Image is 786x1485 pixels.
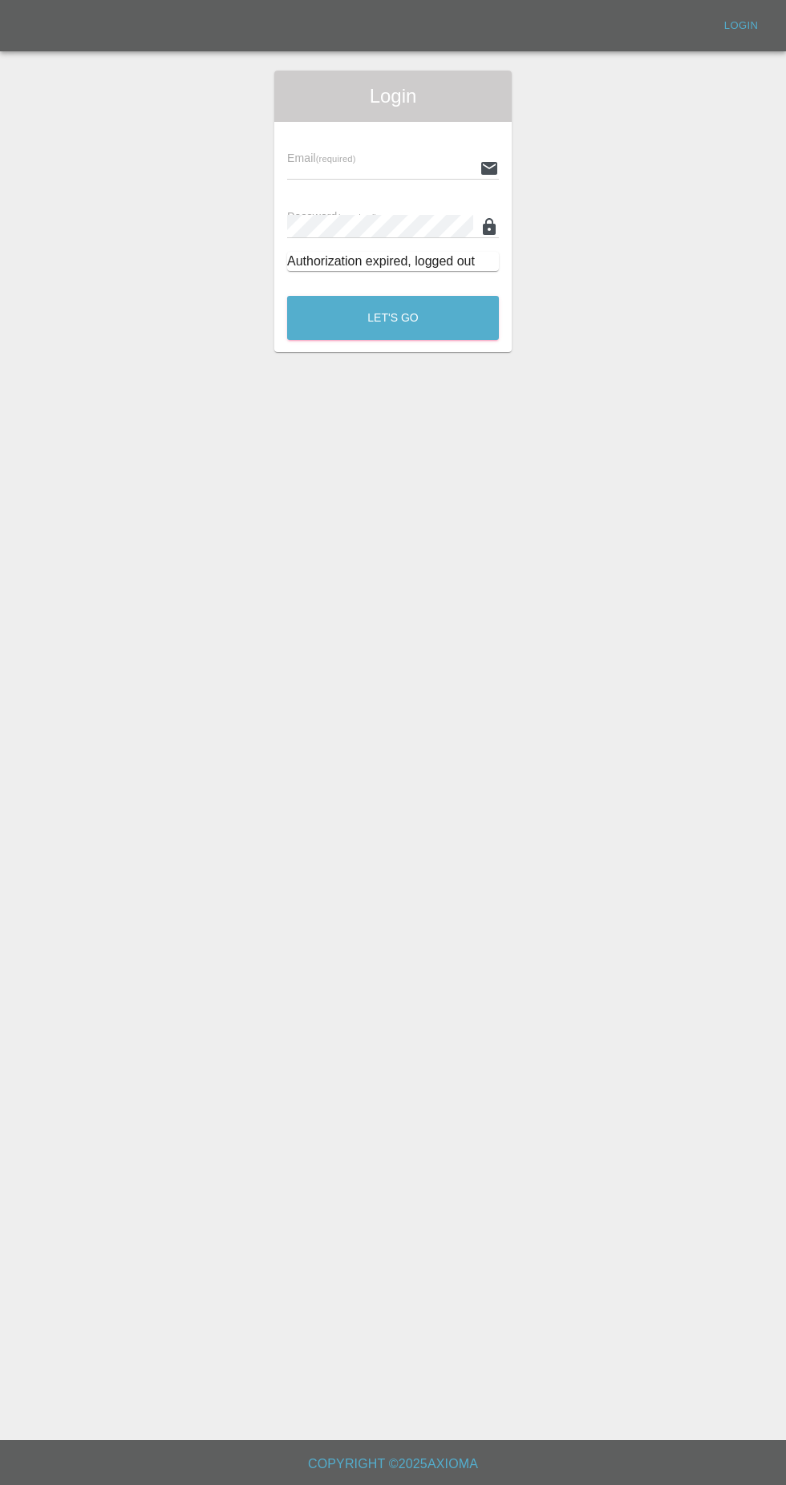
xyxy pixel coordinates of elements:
[316,154,356,164] small: (required)
[287,210,377,223] span: Password
[287,83,499,109] span: Login
[287,252,499,271] div: Authorization expired, logged out
[13,1453,773,1475] h6: Copyright © 2025 Axioma
[287,152,355,164] span: Email
[287,296,499,340] button: Let's Go
[715,14,767,38] a: Login
[338,212,378,222] small: (required)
